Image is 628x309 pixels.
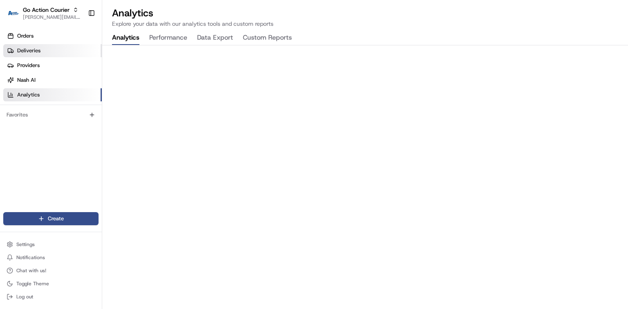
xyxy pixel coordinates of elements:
[69,119,76,126] div: 💻
[5,115,66,130] a: 📗Knowledge Base
[3,278,99,289] button: Toggle Theme
[197,31,233,45] button: Data Export
[81,139,99,145] span: Pylon
[17,62,40,69] span: Providers
[16,280,49,287] span: Toggle Theme
[3,59,102,72] a: Providers
[3,252,99,263] button: Notifications
[3,265,99,276] button: Chat with us!
[66,115,135,130] a: 💻API Documentation
[102,45,628,309] iframe: Analytics
[16,293,33,300] span: Log out
[17,47,40,54] span: Deliveries
[3,291,99,302] button: Log out
[139,81,149,90] button: Start new chat
[3,108,99,121] div: Favorites
[16,267,46,274] span: Chat with us!
[3,74,102,87] a: Nash AI
[16,254,45,261] span: Notifications
[112,7,618,20] h2: Analytics
[3,239,99,250] button: Settings
[3,44,102,57] a: Deliveries
[243,31,292,45] button: Custom Reports
[16,241,35,248] span: Settings
[3,29,102,43] a: Orders
[23,14,81,20] button: [PERSON_NAME][EMAIL_ADDRESS][PERSON_NAME][DOMAIN_NAME]
[16,119,63,127] span: Knowledge Base
[8,119,15,126] div: 📗
[17,76,36,84] span: Nash AI
[3,88,102,101] a: Analytics
[3,212,99,225] button: Create
[23,6,70,14] button: Go Action Courier
[149,31,187,45] button: Performance
[17,91,40,99] span: Analytics
[3,3,85,23] button: Go Action CourierGo Action Courier[PERSON_NAME][EMAIL_ADDRESS][PERSON_NAME][DOMAIN_NAME]
[112,20,618,28] p: Explore your data with our analytics tools and custom reports
[58,138,99,145] a: Powered byPylon
[77,119,131,127] span: API Documentation
[17,32,34,40] span: Orders
[48,215,64,222] span: Create
[7,11,20,15] img: Go Action Courier
[112,31,139,45] button: Analytics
